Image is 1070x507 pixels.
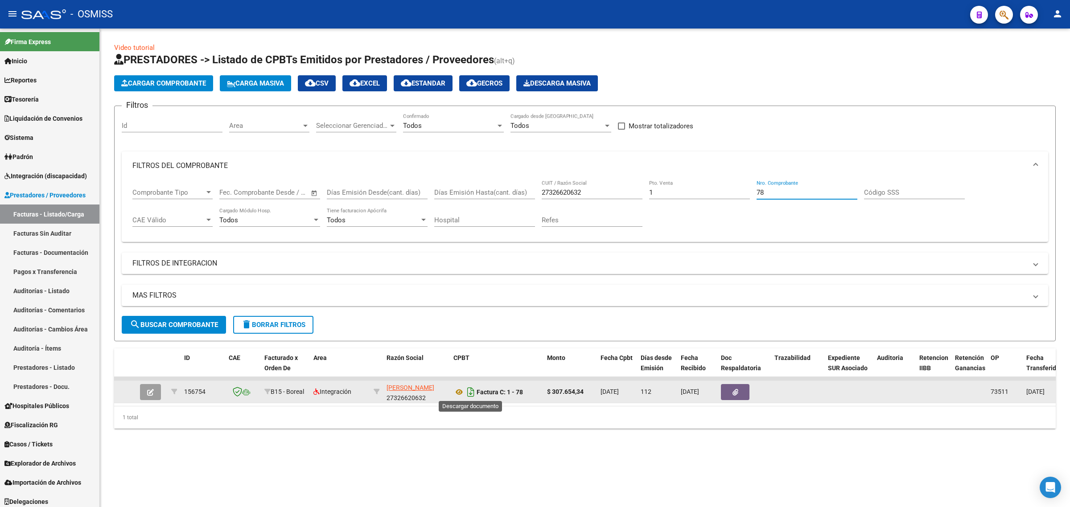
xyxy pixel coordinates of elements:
datatable-header-cell: Trazabilidad [771,348,824,388]
span: Fiscalización RG [4,420,58,430]
span: [PERSON_NAME] [387,384,434,391]
span: Monto [547,354,565,361]
datatable-header-cell: Días desde Emisión [637,348,677,388]
mat-expansion-panel-header: FILTROS DE INTEGRACION [122,253,1048,274]
span: Doc Respaldatoria [721,354,761,372]
span: Prestadores / Proveedores [4,190,86,200]
span: Padrón [4,152,33,162]
span: Integración (discapacidad) [4,171,87,181]
datatable-header-cell: ID [181,348,225,388]
span: [DATE] [681,388,699,395]
mat-panel-title: FILTROS DEL COMPROBANTE [132,161,1027,171]
span: Todos [403,122,422,130]
a: Video tutorial [114,44,155,52]
span: Facturado x Orden De [264,354,298,372]
span: CAE Válido [132,216,205,224]
span: Delegaciones [4,497,48,507]
span: Fecha Recibido [681,354,706,372]
span: Auditoria [877,354,903,361]
datatable-header-cell: Area [310,348,370,388]
span: Todos [219,216,238,224]
span: Tesorería [4,94,39,104]
span: Area [229,122,301,130]
span: Liquidación de Convenios [4,114,82,123]
button: Descarga Masiva [516,75,598,91]
datatable-header-cell: Fecha Cpbt [597,348,637,388]
button: Carga Masiva [220,75,291,91]
mat-icon: person [1052,8,1063,19]
button: Cargar Comprobante [114,75,213,91]
datatable-header-cell: Auditoria [873,348,916,388]
div: FILTROS DEL COMPROBANTE [122,180,1048,242]
datatable-header-cell: Fecha Recibido [677,348,717,388]
div: Open Intercom Messenger [1040,477,1061,498]
datatable-header-cell: Monto [543,348,597,388]
span: [DATE] [1026,388,1045,395]
button: Buscar Comprobante [122,316,226,334]
mat-icon: search [130,319,140,330]
span: Hospitales Públicos [4,401,69,411]
span: Fecha Transferido [1026,354,1060,372]
datatable-header-cell: Retención Ganancias [951,348,987,388]
mat-expansion-panel-header: MAS FILTROS [122,285,1048,306]
button: Estandar [394,75,453,91]
datatable-header-cell: Retencion IIBB [916,348,951,388]
span: Area [313,354,327,361]
span: CSV [305,79,329,87]
button: CSV [298,75,336,91]
input: Fecha fin [263,188,307,196]
span: Expediente SUR Asociado [828,354,868,372]
span: Firma Express [4,37,51,47]
div: 1 total [114,406,1056,429]
span: [DATE] [601,388,619,395]
mat-icon: menu [7,8,18,19]
span: - OSMISS [70,4,113,24]
span: Comprobante Tipo [132,188,205,196]
datatable-header-cell: Expediente SUR Asociado [824,348,873,388]
datatable-header-cell: Razón Social [383,348,450,388]
button: Gecros [459,75,510,91]
span: Retencion IIBB [919,354,948,372]
span: Estandar [401,79,445,87]
span: B15 - Boreal [271,388,304,395]
span: Inicio [4,56,27,66]
button: Borrar Filtros [233,316,313,334]
span: Integración [313,388,351,395]
mat-expansion-panel-header: FILTROS DEL COMPROBANTE [122,151,1048,180]
span: Todos [327,216,346,224]
app-download-masive: Descarga masiva de comprobantes (adjuntos) [516,75,598,91]
h3: Filtros [122,99,152,111]
strong: $ 307.654,34 [547,388,584,395]
span: (alt+q) [494,57,515,65]
div: 27326620632 [387,383,446,401]
span: 112 [641,388,651,395]
mat-icon: cloud_download [401,78,412,88]
span: Todos [510,122,529,130]
mat-icon: cloud_download [305,78,316,88]
datatable-header-cell: Doc Respaldatoria [717,348,771,388]
span: Descarga Masiva [523,79,591,87]
span: Carga Masiva [227,79,284,87]
button: Open calendar [309,188,320,198]
span: EXCEL [350,79,380,87]
span: CPBT [453,354,469,361]
span: 73511 [991,388,1008,395]
span: OP [991,354,999,361]
span: Importación de Archivos [4,478,81,487]
span: Casos / Tickets [4,439,53,449]
span: Razón Social [387,354,424,361]
mat-icon: delete [241,319,252,330]
span: PRESTADORES -> Listado de CPBTs Emitidos por Prestadores / Proveedores [114,53,494,66]
input: Fecha inicio [219,188,255,196]
span: Trazabilidad [774,354,811,361]
span: Buscar Comprobante [130,321,218,329]
span: Reportes [4,75,37,85]
span: ID [184,354,190,361]
mat-panel-title: MAS FILTROS [132,290,1027,300]
span: 156754 [184,388,206,395]
datatable-header-cell: Facturado x Orden De [261,348,310,388]
span: Retención Ganancias [955,354,985,372]
mat-icon: cloud_download [350,78,360,88]
span: Cargar Comprobante [121,79,206,87]
span: Días desde Emisión [641,354,672,372]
